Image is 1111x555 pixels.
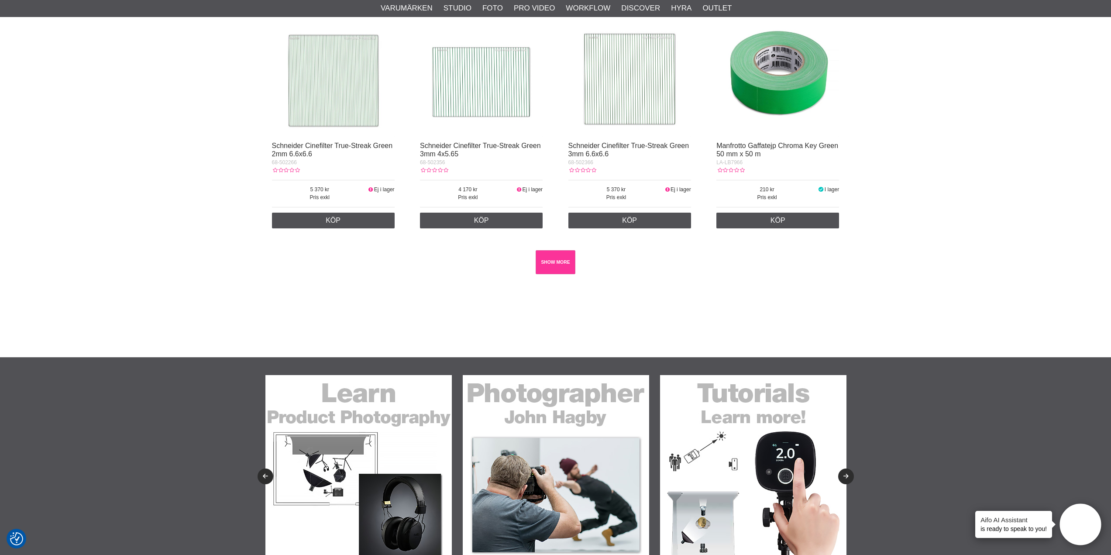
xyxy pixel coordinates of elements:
span: Pris exkl [568,193,664,201]
a: Köp [272,213,395,228]
div: Kundbetyg: 0 [272,166,300,174]
img: Manfrotto Gaffatejp Chroma Key Green 50 mm x 50 m [716,14,839,137]
span: Ej i lager [671,186,691,193]
button: Samtyckesinställningar [10,531,23,547]
div: Kundbetyg: 0 [420,166,448,174]
span: Pris exkl [420,193,516,201]
span: 68-502356 [420,159,445,165]
a: Foto [482,3,503,14]
a: Manfrotto Gaffatejp Chroma Key Green 50 mm x 50 m [716,142,838,158]
span: Pris exkl [272,193,368,201]
span: LA-LB7966 [716,159,743,165]
span: 68-502266 [272,159,297,165]
a: Discover [621,3,660,14]
h4: Aifo AI Assistant [980,515,1047,524]
a: Varumärken [381,3,433,14]
img: Schneider Cinefilter True-Streak Green 2mm 6.6x6.6 [272,14,395,137]
a: Workflow [566,3,610,14]
i: I lager [818,186,825,193]
i: Ej i lager [664,186,671,193]
a: Köp [420,213,543,228]
i: Ej i lager [368,186,374,193]
div: Kundbetyg: 0 [716,166,744,174]
span: Pris exkl [716,193,818,201]
button: Next [838,469,854,484]
a: Schneider Cinefilter True-Streak Green 3mm 6.6x6.6 [568,142,689,158]
a: Köp [716,213,839,228]
a: Studio [444,3,471,14]
span: I lager [825,186,839,193]
img: Schneider Cinefilter True-Streak Green 3mm 4x5.65 [420,14,543,137]
div: is ready to speak to you! [975,511,1052,538]
img: Revisit consent button [10,532,23,545]
a: Schneider Cinefilter True-Streak Green 3mm 4x5.65 [420,142,541,158]
i: Ej i lager [516,186,523,193]
div: Kundbetyg: 0 [568,166,596,174]
a: Köp [568,213,691,228]
span: 68-502366 [568,159,593,165]
img: Schneider Cinefilter True-Streak Green 3mm 6.6x6.6 [568,14,691,137]
span: 4 170 [420,186,516,193]
button: Previous [258,469,273,484]
a: Hyra [671,3,691,14]
a: Pro Video [514,3,555,14]
span: Ej i lager [374,186,395,193]
a: Schneider Cinefilter True-Streak Green 2mm 6.6x6.6 [272,142,393,158]
span: 5 370 [568,186,664,193]
a: Outlet [702,3,732,14]
span: 5 370 [272,186,368,193]
span: 210 [716,186,818,193]
a: SHOW MORE [536,250,575,274]
span: Ej i lager [522,186,543,193]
